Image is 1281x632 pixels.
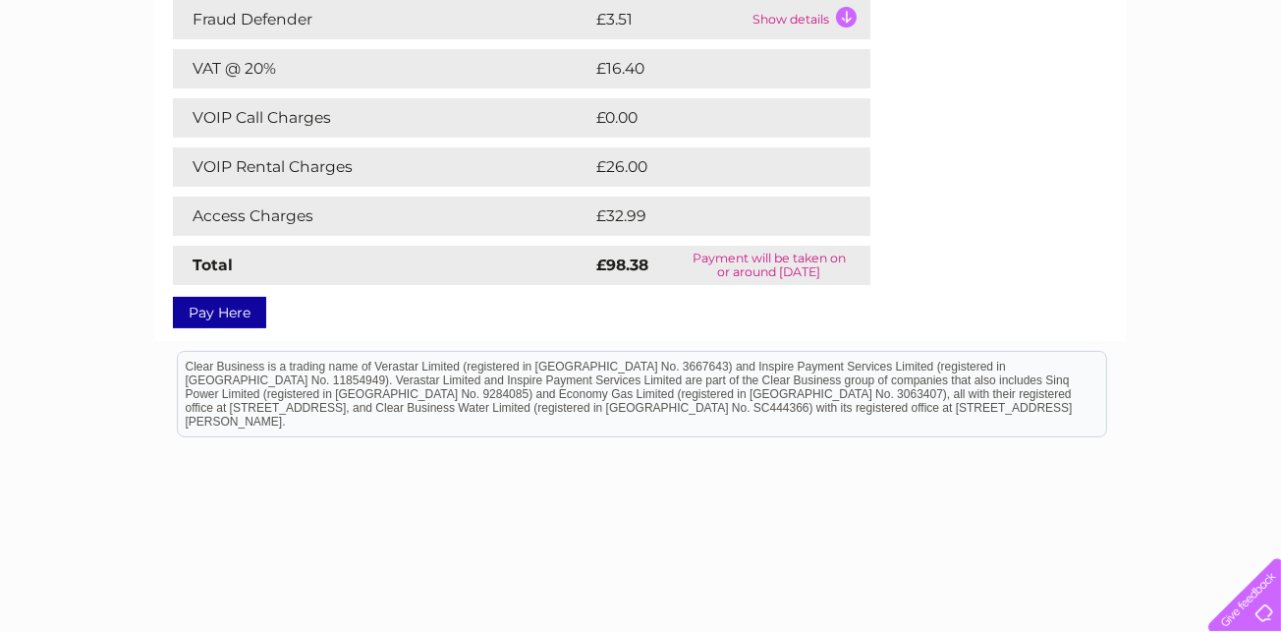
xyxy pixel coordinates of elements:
a: Blog [1110,84,1139,98]
div: Clear Business is a trading name of Verastar Limited (registered in [GEOGRAPHIC_DATA] No. 3667643... [178,11,1106,95]
td: £26.00 [591,147,832,187]
td: Access Charges [173,197,591,236]
a: Pay Here [173,297,266,328]
td: £32.99 [591,197,831,236]
a: Water [935,84,973,98]
strong: £98.38 [596,256,648,274]
td: VOIP Call Charges [173,98,591,138]
a: 0333 014 3131 [911,10,1046,34]
td: VOIP Rental Charges [173,147,591,187]
a: Log out [1216,84,1262,98]
td: VAT @ 20% [173,49,591,88]
td: Payment will be taken on or around [DATE] [668,246,870,285]
a: Energy [984,84,1028,98]
strong: Total [193,256,233,274]
td: £16.40 [591,49,830,88]
img: logo.png [45,51,145,111]
a: Telecoms [1039,84,1098,98]
a: Contact [1150,84,1198,98]
td: £0.00 [591,98,825,138]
